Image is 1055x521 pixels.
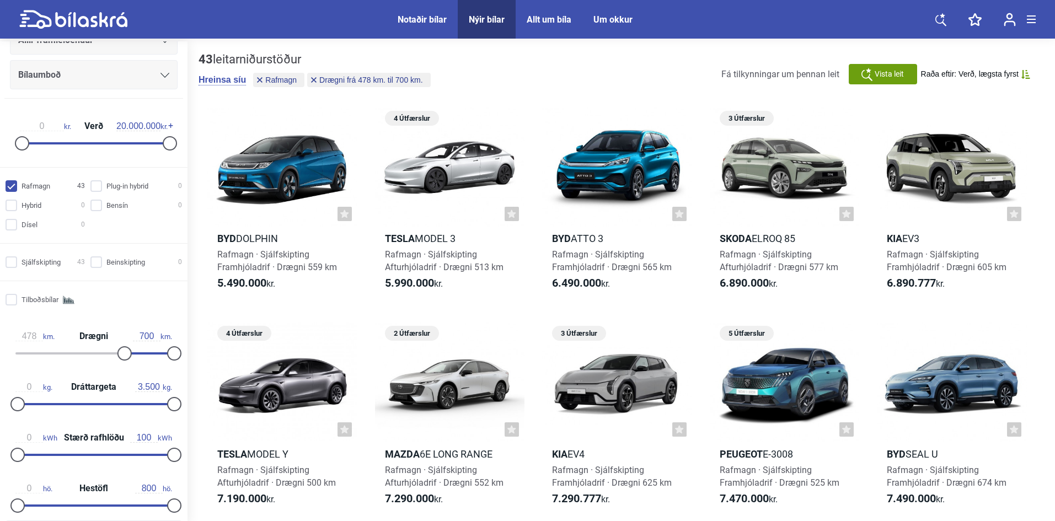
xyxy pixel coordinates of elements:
[106,256,145,268] span: Beinskipting
[710,107,860,300] a: 3 ÚtfærslurSkodaElroq 85Rafmagn · SjálfskiptingAfturhjóladrif · Drægni 577 km6.890.000kr.
[385,233,415,244] b: Tesla
[887,276,936,289] b: 6.890.777
[552,465,672,488] span: Rafmagn · Sjálfskipting Framhjóladrif · Drægni 625 km
[887,448,906,460] b: BYD
[552,277,610,290] span: kr.
[116,121,168,131] span: kr.
[207,322,357,515] a: 4 ÚtfærslurTeslaModel YRafmagn · SjálfskiptingAfturhjóladrif · Drægni 500 km7.190.000kr.
[217,276,266,289] b: 5.490.000
[319,76,423,84] span: Drægni frá 478 km. til 700 km.
[720,492,769,505] b: 7.470.000
[217,448,247,460] b: Tesla
[106,180,148,192] span: Plug-in hybrid
[15,382,52,392] span: kg.
[710,448,860,460] h2: e-3008
[887,249,1006,272] span: Rafmagn · Sjálfskipting Framhjóladrif · Drægni 605 km
[558,326,601,341] span: 3 Útfærslur
[710,232,860,245] h2: Elroq 85
[61,433,127,442] span: Stærð rafhlöðu
[552,492,610,506] span: kr.
[877,448,1027,460] h2: Seal U
[375,448,525,460] h2: 6e Long range
[1004,13,1016,26] img: user-login.svg
[593,14,633,25] a: Um okkur
[81,200,85,211] span: 0
[106,200,128,211] span: Bensín
[15,433,57,443] span: kWh
[720,233,752,244] b: Skoda
[307,73,431,87] button: Drægni frá 478 km. til 700 km.
[217,465,336,488] span: Rafmagn · Sjálfskipting Afturhjóladrif · Drægni 500 km
[77,484,111,493] span: Hestöfl
[385,448,420,460] b: Mazda
[130,433,172,443] span: kWh
[720,276,769,289] b: 6.890.000
[877,322,1027,515] a: BYDSeal URafmagn · SjálfskiptingFramhjóladrif · Drægni 674 km7.490.000kr.
[542,448,692,460] h2: EV4
[552,233,571,244] b: BYD
[22,200,41,211] span: Hybrid
[385,492,434,505] b: 7.290.000
[877,232,1027,245] h2: EV3
[469,14,505,25] a: Nýir bílar
[720,249,838,272] span: Rafmagn · Sjálfskipting Afturhjóladrif · Drægni 577 km
[178,256,182,268] span: 0
[217,277,275,290] span: kr.
[375,322,525,515] a: 2 ÚtfærslurMazda6e Long rangeRafmagn · SjálfskiptingAfturhjóladrif · Drægni 552 km7.290.000kr.
[390,326,433,341] span: 2 Útfærslur
[542,232,692,245] h2: Atto 3
[725,326,768,341] span: 5 Útfærslur
[385,277,443,290] span: kr.
[15,331,55,341] span: km.
[385,465,504,488] span: Rafmagn · Sjálfskipting Afturhjóladrif · Drægni 552 km
[217,233,236,244] b: BYD
[178,200,182,211] span: 0
[720,465,839,488] span: Rafmagn · Sjálfskipting Framhjóladrif · Drægni 525 km
[253,73,304,87] button: Rafmagn
[921,69,1030,79] button: Raða eftir: Verð, lægsta fyrst
[178,180,182,192] span: 0
[527,14,571,25] div: Allt um bíla
[887,492,945,506] span: kr.
[133,331,172,341] span: km.
[77,256,85,268] span: 43
[720,277,778,290] span: kr.
[887,492,936,505] b: 7.490.000
[720,492,778,506] span: kr.
[887,465,1006,488] span: Rafmagn · Sjálfskipting Framhjóladrif · Drægni 674 km
[725,111,768,126] span: 3 Útfærslur
[921,69,1019,79] span: Raða eftir: Verð, lægsta fyrst
[20,121,71,131] span: kr.
[265,76,297,84] span: Rafmagn
[77,332,111,341] span: Drægni
[877,107,1027,300] a: KiaEV3Rafmagn · SjálfskiptingFramhjóladrif · Drægni 605 km6.890.777kr.
[375,107,525,300] a: 4 ÚtfærslurTeslaModel 3Rafmagn · SjálfskiptingAfturhjóladrif · Drægni 513 km5.990.000kr.
[22,219,38,230] span: Dísel
[552,448,567,460] b: Kia
[22,180,50,192] span: Rafmagn
[135,484,172,493] span: hö.
[552,492,601,505] b: 7.290.777
[542,107,692,300] a: BYDAtto 3Rafmagn · SjálfskiptingFramhjóladrif · Drægni 565 km6.490.000kr.
[875,68,904,80] span: Vista leit
[398,14,447,25] a: Notaðir bílar
[207,107,357,300] a: BYDDolphinRafmagn · SjálfskiptingFramhjóladrif · Drægni 559 km5.490.000kr.
[552,276,601,289] b: 6.490.000
[217,492,275,506] span: kr.
[375,232,525,245] h2: Model 3
[887,277,945,290] span: kr.
[199,74,246,85] button: Hreinsa síu
[199,52,433,67] div: leitarniðurstöður
[207,448,357,460] h2: Model Y
[18,67,61,83] span: Bílaumboð
[22,294,58,305] span: Tilboðsbílar
[887,233,902,244] b: Kia
[223,326,266,341] span: 4 Útfærslur
[720,448,763,460] b: Peugeot
[207,232,357,245] h2: Dolphin
[542,322,692,515] a: 3 ÚtfærslurKiaEV4Rafmagn · SjálfskiptingFramhjóladrif · Drægni 625 km7.290.777kr.
[385,276,434,289] b: 5.990.000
